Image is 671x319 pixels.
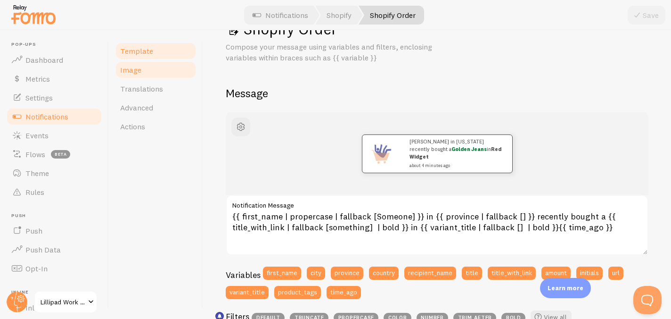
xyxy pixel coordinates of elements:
[226,86,648,101] h2: Message
[6,240,103,259] a: Push Data
[25,264,48,273] span: Opt-In
[6,183,103,201] a: Rules
[548,284,583,293] p: Learn more
[274,286,321,299] button: product_tags
[6,145,103,164] a: Flows beta
[6,88,103,107] a: Settings
[409,138,503,169] p: [PERSON_NAME] in [US_STATE] recently bought a in
[6,107,103,126] a: Notifications
[51,150,70,159] span: beta
[120,84,163,93] span: Translations
[25,55,63,65] span: Dashboard
[120,103,153,112] span: Advanced
[25,245,61,254] span: Push Data
[226,42,452,63] p: Compose your message using variables and filters, enclosing variables within braces such as {{ va...
[25,93,53,102] span: Settings
[226,269,261,280] h3: Variables
[120,46,153,56] span: Template
[115,60,197,79] a: Image
[540,278,591,298] div: Learn more
[488,267,536,280] button: title_with_link
[25,150,45,159] span: Flows
[409,162,500,169] small: about 4 minutes ago
[369,267,399,280] button: country
[409,146,501,160] strong: Red Widget
[6,126,103,145] a: Events
[576,267,603,280] button: initials
[331,267,363,280] button: province
[226,286,269,299] button: variant_title
[451,146,487,152] a: Golden Jeans
[327,286,361,299] button: time_ago
[6,221,103,240] a: Push
[115,117,197,136] a: Actions
[25,131,49,140] span: Events
[462,267,482,280] button: title
[115,79,197,98] a: Translations
[404,267,456,280] button: recipient_name
[25,168,49,178] span: Theme
[120,65,141,75] span: Image
[307,267,325,280] button: city
[6,50,103,69] a: Dashboard
[115,98,197,117] a: Advanced
[11,289,103,295] span: Inline
[25,74,50,84] span: Metrics
[263,267,301,280] button: first_name
[25,112,68,121] span: Notifications
[6,69,103,88] a: Metrics
[6,164,103,183] a: Theme
[25,226,42,235] span: Push
[115,42,197,60] a: Template
[34,291,98,313] a: Lillipad Work Solutions
[25,187,44,197] span: Rules
[41,296,85,308] span: Lillipad Work Solutions
[608,267,623,280] button: url
[120,122,145,131] span: Actions
[366,138,397,169] img: Fomo
[11,213,103,219] span: Push
[633,286,662,314] iframe: Help Scout Beacon - Open
[10,2,57,26] img: fomo-relay-logo-orange.svg
[541,267,571,280] button: amount
[11,42,103,48] span: Pop-ups
[226,195,648,211] label: Notification Message
[6,259,103,278] a: Opt-In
